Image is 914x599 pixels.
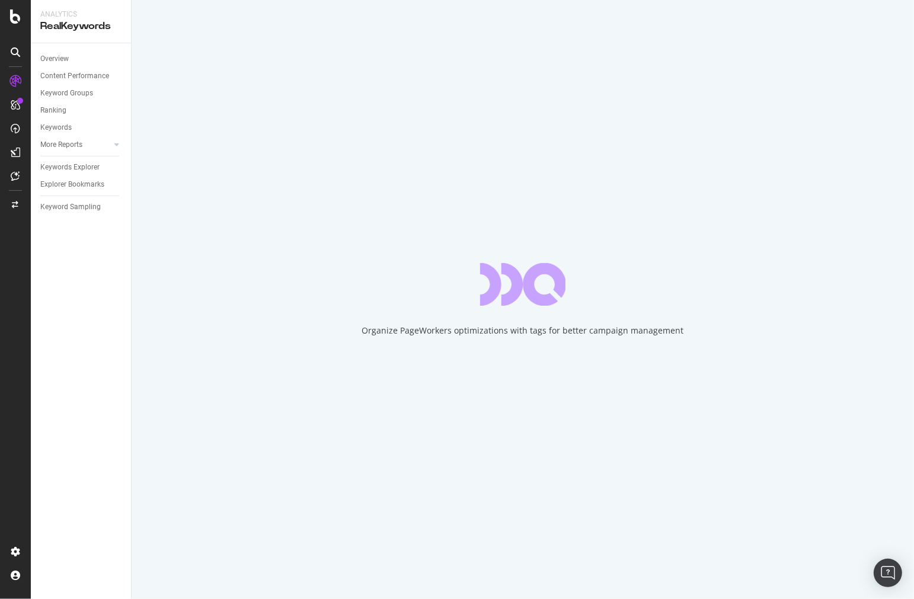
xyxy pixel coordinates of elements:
div: Keyword Groups [40,87,93,100]
div: Overview [40,53,69,65]
div: animation [480,263,565,306]
a: Content Performance [40,70,123,82]
div: Content Performance [40,70,109,82]
a: More Reports [40,139,111,151]
div: Explorer Bookmarks [40,178,104,191]
div: RealKeywords [40,20,122,33]
div: Open Intercom Messenger [874,559,902,587]
div: Keywords Explorer [40,161,100,174]
a: Explorer Bookmarks [40,178,123,191]
a: Overview [40,53,123,65]
a: Keyword Sampling [40,201,123,213]
a: Keyword Groups [40,87,123,100]
div: Ranking [40,104,66,117]
a: Ranking [40,104,123,117]
div: Keyword Sampling [40,201,101,213]
div: Analytics [40,9,122,20]
div: Keywords [40,121,72,134]
a: Keywords Explorer [40,161,123,174]
div: More Reports [40,139,82,151]
a: Keywords [40,121,123,134]
div: Organize PageWorkers optimizations with tags for better campaign management [362,325,684,337]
